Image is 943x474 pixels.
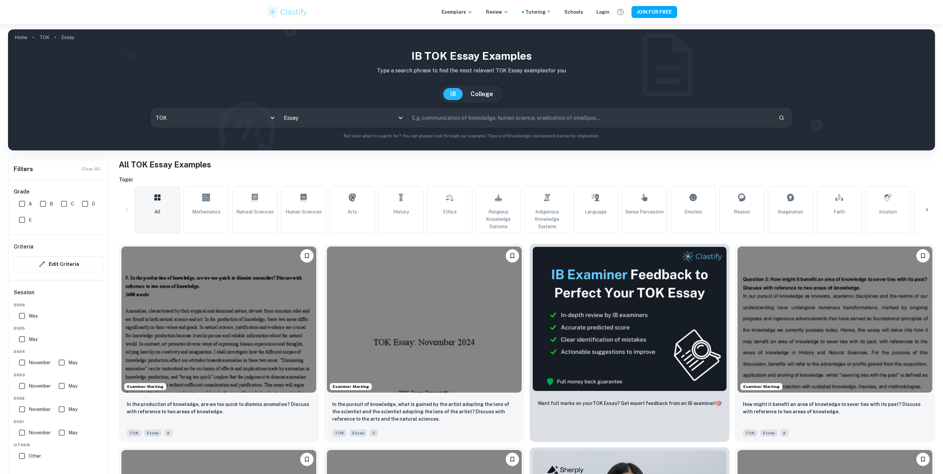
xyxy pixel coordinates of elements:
[760,429,778,437] span: Essay
[127,429,141,437] span: TOK
[738,247,932,393] img: TOK Essay example thumbnail: How might it benefit an area of knowledg
[14,164,33,174] h6: Filters
[506,453,519,466] button: Please log in to bookmark exemplars
[29,216,32,223] span: E
[29,312,38,320] span: May
[119,176,935,184] h6: Topic
[29,336,38,343] span: May
[61,34,74,41] p: Essay
[14,419,103,425] span: 2021
[14,372,103,378] span: 2023
[916,249,930,263] button: Please log in to bookmark exemplars
[14,442,103,448] span: Other
[236,208,274,215] span: Natural Sciences
[151,108,279,127] div: TOK
[527,208,567,230] span: Indigenous Knowledge Systems
[29,382,51,390] span: November
[348,208,357,215] span: Arts
[29,359,51,366] span: November
[916,453,930,466] button: Please log in to bookmark exemplars
[39,33,49,42] a: TOK
[68,429,77,436] span: May
[743,429,758,437] span: TOK
[14,395,103,401] span: 2022
[350,429,367,437] span: Essay
[144,429,161,437] span: Essay
[741,384,782,390] span: Examiner Marking
[14,243,33,251] h6: Criteria
[776,112,787,123] button: Search
[192,208,220,215] span: Mathematics
[14,325,103,331] span: 2025
[879,208,897,215] span: Intuition
[443,88,463,100] button: IB
[778,208,803,215] span: Imagination
[13,48,930,64] h1: IB TOK Essay examples
[615,6,626,18] button: Help and Feedback
[71,200,74,207] span: C
[506,249,519,263] button: Please log in to bookmark exemplars
[834,208,845,215] span: Faith
[164,429,172,437] span: A
[684,208,702,215] span: Emotion
[479,208,518,230] span: Religious Knowledge Systems
[780,429,789,437] span: A
[68,359,77,366] span: May
[127,401,311,415] p: In the production of knowledge, are we too quick to dismiss anomalies? Discuss with reference to ...
[13,133,930,139] p: Not sure what to search for? You can always look through our example Theory of Knowledge coursewo...
[14,188,103,196] h6: Grade
[716,401,722,406] span: 🎯
[532,247,727,391] img: Thumbnail
[631,6,677,18] button: JOIN FOR FREE
[14,349,103,355] span: 2024
[300,453,314,466] button: Please log in to bookmark exemplars
[625,208,664,215] span: Sense Perception
[585,208,607,215] span: Language
[14,302,103,308] span: 2026
[735,244,935,442] a: Examiner MarkingPlease log in to bookmark exemplarsHow might it benefit an area of knowledge to s...
[442,8,473,16] p: Exemplars
[743,401,927,415] p: How might it benefit an area of knowledge to sever ties with its past? Discuss with reference to ...
[393,208,409,215] span: History
[279,108,407,127] div: Essay
[330,384,372,390] span: Examiner Marking
[486,8,509,16] p: Review
[286,208,322,215] span: Human Sciences
[538,400,722,407] p: Want full marks on your TOK Essay ? Get expert feedback from an IB examiner!
[530,244,730,442] a: ThumbnailWant full marks on yourTOK Essay? Get expert feedback from an IB examiner!
[29,429,51,436] span: November
[29,406,51,413] span: November
[266,5,309,19] img: Clastify logo
[15,33,27,42] a: Home
[14,256,103,272] button: Edit Criteria
[68,406,77,413] span: May
[464,88,500,100] button: College
[370,429,378,437] span: C
[324,244,524,442] a: Examiner MarkingPlease log in to bookmark exemplarsIn the pursuit of knowledge, what is gained by...
[564,8,583,16] a: Schools
[332,429,347,437] span: TOK
[327,247,522,393] img: TOK Essay example thumbnail: In the pursuit of knowledge, what is gai
[407,108,773,127] input: E.g. communication of knowledge, human science, eradication of smallpox...
[29,452,41,460] span: Other
[124,384,166,390] span: Examiner Marking
[8,29,935,150] img: profile cover
[29,200,32,207] span: A
[300,249,314,263] button: Please log in to bookmark exemplars
[525,8,551,16] a: Tutoring
[596,8,609,16] a: Login
[50,200,53,207] span: B
[14,289,103,302] h6: Session
[68,382,77,390] span: May
[119,158,935,170] h1: All TOK Essay Examples
[13,67,930,75] p: Type a search phrase to find the most relevant TOK Essay examples for you
[734,208,750,215] span: Reason
[443,208,457,215] span: Ethics
[121,247,316,393] img: TOK Essay example thumbnail: In the production of knowledge, are we t
[332,401,516,423] p: In the pursuit of knowledge, what is gained by the artist adopting the lens of the scientist and ...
